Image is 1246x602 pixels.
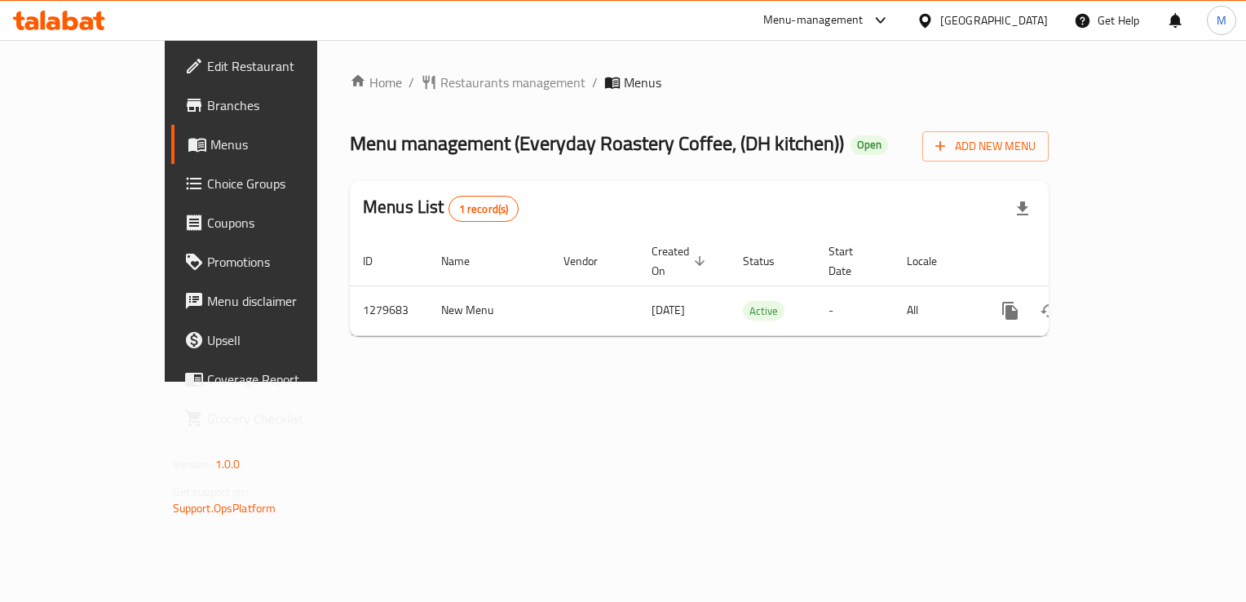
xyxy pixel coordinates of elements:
button: more [991,291,1030,330]
a: Grocery Checklist [171,399,373,438]
a: Coverage Report [171,360,373,399]
span: Promotions [207,252,360,272]
span: Get support on: [173,481,248,502]
div: Active [743,301,784,321]
a: Restaurants management [421,73,585,92]
a: Choice Groups [171,164,373,203]
span: Status [743,251,796,271]
span: 1 record(s) [449,201,519,217]
div: Total records count [448,196,519,222]
a: Support.OpsPlatform [173,498,276,519]
div: Open [851,135,888,155]
span: Version: [173,454,213,475]
span: Start Date [828,241,874,281]
span: Locale [907,251,958,271]
button: Change Status [1030,291,1069,330]
span: Vendor [563,251,619,271]
span: Coupons [207,213,360,232]
span: Add New Menu [935,136,1036,157]
button: Add New Menu [922,131,1049,162]
span: Active [743,302,784,321]
span: Open [851,138,888,152]
span: Menus [210,135,360,154]
a: Branches [171,86,373,125]
span: M [1217,11,1226,29]
td: All [894,286,978,335]
span: Grocery Checklist [207,409,360,428]
a: Coupons [171,203,373,242]
span: Name [441,251,491,271]
a: Menus [171,125,373,164]
th: Actions [978,237,1160,286]
span: Edit Restaurant [207,56,360,76]
li: / [409,73,414,92]
span: 1.0.0 [215,454,241,475]
nav: breadcrumb [350,73,1049,92]
span: Branches [207,95,360,115]
td: - [815,286,894,335]
span: Menus [624,73,661,92]
div: [GEOGRAPHIC_DATA] [940,11,1048,29]
td: New Menu [428,286,550,335]
span: Menu management ( Everyday Roastery Coffee, (DH kitchen) ) [350,125,844,162]
a: Edit Restaurant [171,46,373,86]
span: Menu disclaimer [207,291,360,311]
div: Export file [1003,189,1042,228]
span: Coverage Report [207,370,360,389]
a: Menu disclaimer [171,281,373,321]
div: Menu-management [763,11,864,30]
a: Upsell [171,321,373,360]
span: [DATE] [652,299,685,321]
td: 1279683 [350,286,428,335]
span: Restaurants management [440,73,585,92]
span: Upsell [207,330,360,350]
a: Promotions [171,242,373,281]
table: enhanced table [350,237,1160,336]
span: Created On [652,241,710,281]
h2: Menus List [363,195,519,222]
span: ID [363,251,394,271]
li: / [592,73,598,92]
a: Home [350,73,402,92]
span: Choice Groups [207,174,360,193]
